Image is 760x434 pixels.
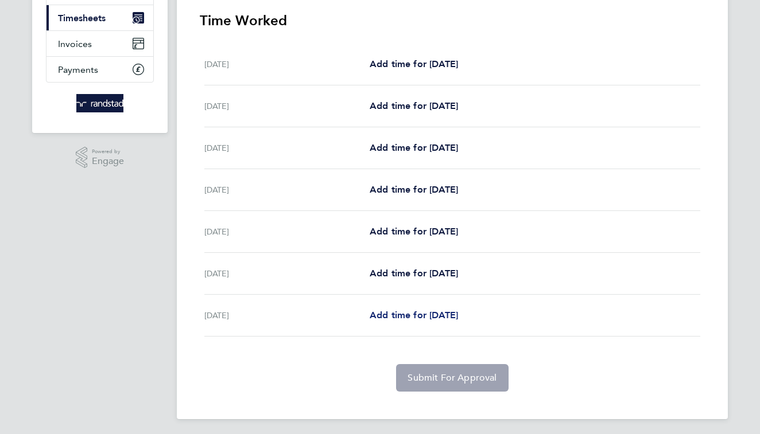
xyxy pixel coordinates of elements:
a: Add time for [DATE] [370,141,458,155]
span: Engage [92,157,124,166]
span: Powered by [92,147,124,157]
span: Add time for [DATE] [370,142,458,153]
span: Invoices [58,38,92,49]
span: Add time for [DATE] [370,268,458,279]
span: Add time for [DATE] [370,58,458,69]
a: Add time for [DATE] [370,308,458,322]
img: randstad-logo-retina.png [76,94,124,112]
div: [DATE] [204,308,370,322]
div: [DATE] [204,183,370,197]
div: [DATE] [204,225,370,238]
h3: Time Worked [200,11,705,30]
a: Invoices [46,31,153,56]
a: Powered byEngage [76,147,125,169]
a: Add time for [DATE] [370,225,458,238]
a: Go to home page [46,94,154,112]
a: Add time for [DATE] [370,57,458,71]
div: [DATE] [204,141,370,155]
span: Timesheets [58,13,106,24]
div: [DATE] [204,57,370,71]
span: Payments [58,64,98,75]
a: Timesheets [46,5,153,30]
a: Add time for [DATE] [370,267,458,280]
span: Add time for [DATE] [370,310,458,320]
span: Add time for [DATE] [370,226,458,237]
div: [DATE] [204,99,370,113]
a: Payments [46,57,153,82]
span: Add time for [DATE] [370,184,458,195]
div: [DATE] [204,267,370,280]
a: Add time for [DATE] [370,99,458,113]
a: Add time for [DATE] [370,183,458,197]
span: Add time for [DATE] [370,100,458,111]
